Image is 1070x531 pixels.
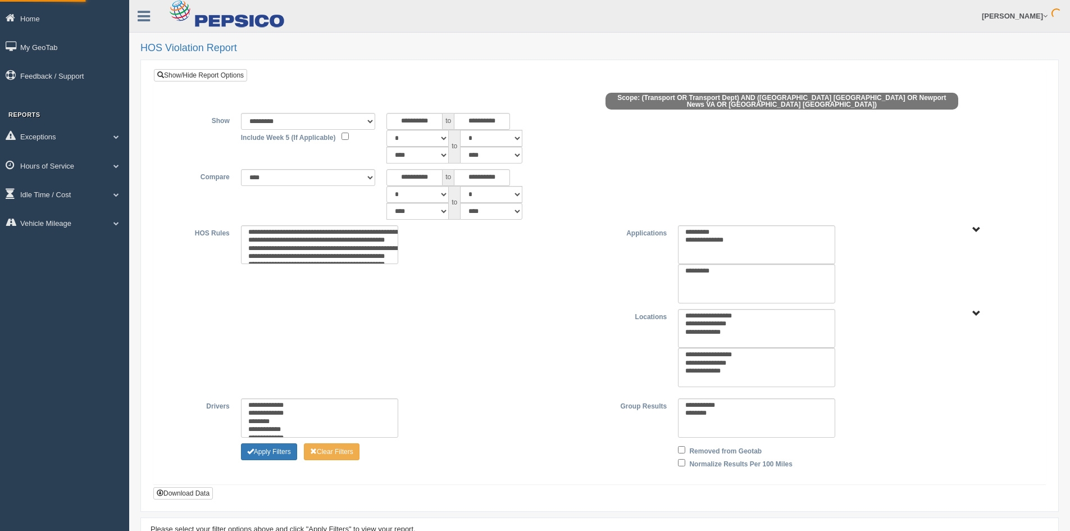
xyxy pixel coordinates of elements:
span: to [449,130,460,164]
h2: HOS Violation Report [140,43,1059,54]
a: Show/Hide Report Options [154,69,247,81]
label: Include Week 5 (If Applicable) [241,130,336,143]
label: Normalize Results Per 100 Miles [689,456,792,470]
label: Removed from Geotab [689,443,762,457]
label: Drivers [162,398,235,412]
label: HOS Rules [162,225,235,239]
span: to [443,113,454,130]
button: Download Data [153,487,213,500]
label: Applications [599,225,672,239]
label: Compare [162,169,235,183]
label: Locations [600,309,673,323]
button: Change Filter Options [241,443,297,460]
span: to [449,186,460,220]
label: Group Results [599,398,672,412]
label: Show [162,113,235,126]
button: Change Filter Options [304,443,359,460]
span: to [443,169,454,186]
span: Scope: (Transport OR Transport Dept) AND ([GEOGRAPHIC_DATA] [GEOGRAPHIC_DATA] OR Newport News VA ... [605,93,959,110]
